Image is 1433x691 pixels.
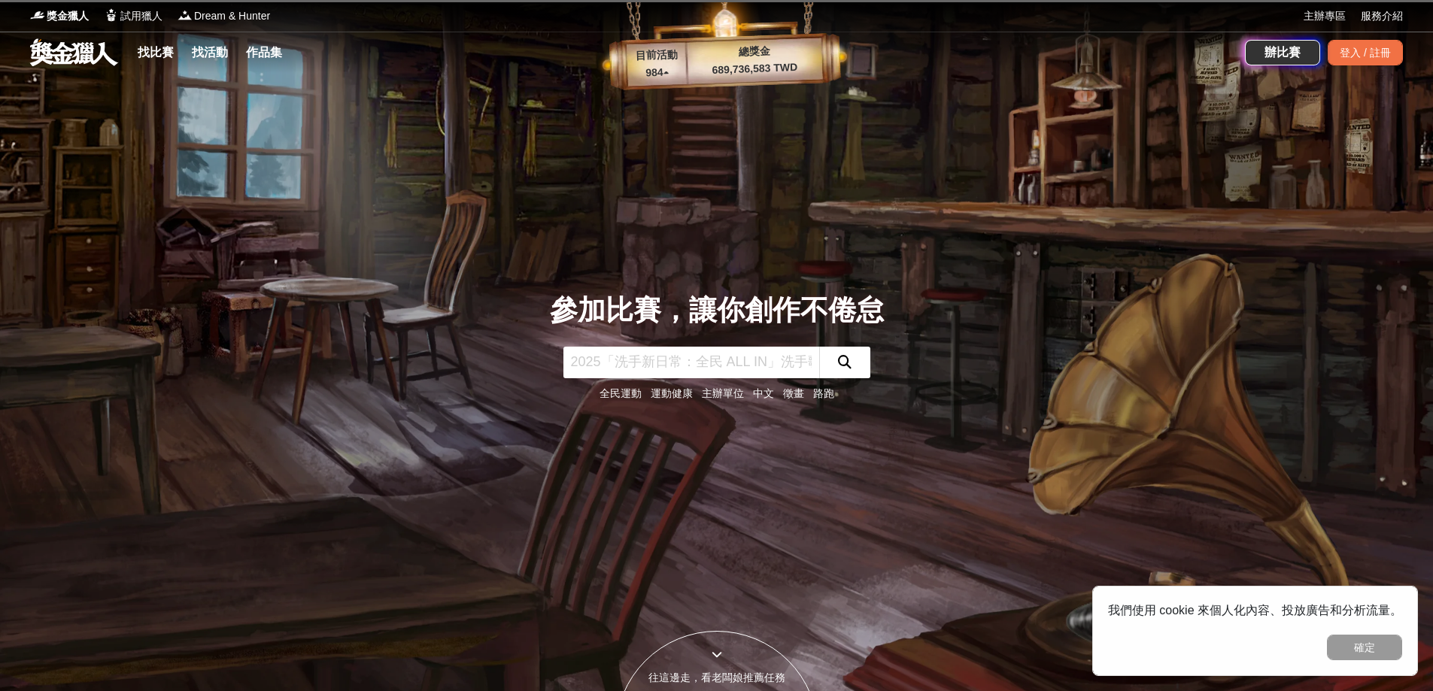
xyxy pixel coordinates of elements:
[1108,604,1402,617] span: 我們使用 cookie 來個人化內容、投放廣告和分析流量。
[753,387,774,399] a: 中文
[550,289,884,332] div: 參加比賽，讓你創作不倦怠
[132,42,180,63] a: 找比賽
[702,387,744,399] a: 主辦單位
[783,387,804,399] a: 徵畫
[1304,8,1346,24] a: 主辦專區
[30,8,45,23] img: Logo
[1328,40,1403,65] div: 登入 / 註冊
[47,8,89,24] span: 獎金獵人
[194,8,270,24] span: Dream & Hunter
[104,8,162,24] a: Logo試用獵人
[1327,635,1402,660] button: 確定
[1361,8,1403,24] a: 服務介紹
[813,387,834,399] a: 路跑
[563,347,819,378] input: 2025「洗手新日常：全民 ALL IN」洗手歌全台徵選
[651,387,693,399] a: 運動健康
[626,47,687,65] p: 目前活動
[178,8,270,24] a: LogoDream & Hunter
[240,42,288,63] a: 作品集
[178,8,193,23] img: Logo
[104,8,119,23] img: Logo
[627,64,688,82] p: 984 ▴
[600,387,642,399] a: 全民運動
[186,42,234,63] a: 找活動
[687,59,823,79] p: 689,736,583 TWD
[616,670,818,686] div: 往這邊走，看老闆娘推薦任務
[120,8,162,24] span: 試用獵人
[1245,40,1320,65] a: 辦比賽
[686,41,822,62] p: 總獎金
[30,8,89,24] a: Logo獎金獵人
